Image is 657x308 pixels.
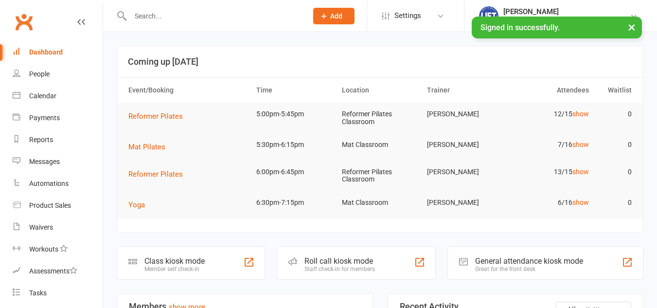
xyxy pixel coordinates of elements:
[13,41,103,63] a: Dashboard
[29,223,53,231] div: Waivers
[29,201,71,209] div: Product Sales
[29,180,69,187] div: Automations
[480,23,560,32] span: Signed in successfully.
[127,9,301,23] input: Search...
[508,191,594,214] td: 6/16
[503,7,630,16] div: [PERSON_NAME]
[128,112,183,121] span: Reformer Pilates
[124,78,252,103] th: Event/Booking
[29,289,47,297] div: Tasks
[128,199,152,211] button: Yoga
[13,151,103,173] a: Messages
[423,78,508,103] th: Trainer
[508,103,594,126] td: 12/15
[423,103,508,126] td: [PERSON_NAME]
[394,5,421,27] span: Settings
[29,92,56,100] div: Calendar
[593,161,636,183] td: 0
[29,114,60,122] div: Payments
[128,57,632,67] h3: Coming up [DATE]
[313,8,355,24] button: Add
[128,110,190,122] button: Reformer Pilates
[479,6,498,26] img: thumb_image1711312309.png
[423,191,508,214] td: [PERSON_NAME]
[29,267,77,275] div: Assessments
[144,256,205,266] div: Class kiosk mode
[503,16,630,25] div: Launceston Institute Of Fitness & Training
[508,133,594,156] td: 7/16
[128,168,190,180] button: Reformer Pilates
[508,78,594,103] th: Attendees
[572,141,589,148] a: show
[330,12,342,20] span: Add
[252,103,337,126] td: 5:00pm-5:45pm
[13,260,103,282] a: Assessments
[13,173,103,195] a: Automations
[593,78,636,103] th: Waitlist
[13,107,103,129] a: Payments
[304,266,375,272] div: Staff check-in for members
[475,266,583,272] div: Great for the front desk
[337,191,423,214] td: Mat Classroom
[423,161,508,183] td: [PERSON_NAME]
[337,161,423,191] td: Reformer Pilates Classroom
[13,282,103,304] a: Tasks
[337,133,423,156] td: Mat Classroom
[13,129,103,151] a: Reports
[623,17,640,37] button: ×
[337,78,423,103] th: Location
[13,217,103,238] a: Waivers
[252,161,337,183] td: 6:00pm-6:45pm
[13,238,103,260] a: Workouts
[29,158,60,165] div: Messages
[508,161,594,183] td: 13/15
[12,10,36,34] a: Clubworx
[304,256,375,266] div: Roll call kiosk mode
[475,256,583,266] div: General attendance kiosk mode
[337,103,423,133] td: Reformer Pilates Classroom
[593,103,636,126] td: 0
[128,141,172,153] button: Mat Pilates
[252,191,337,214] td: 6:30pm-7:15pm
[572,168,589,176] a: show
[593,133,636,156] td: 0
[252,133,337,156] td: 5:30pm-6:15pm
[29,245,58,253] div: Workouts
[423,133,508,156] td: [PERSON_NAME]
[572,199,589,206] a: show
[572,110,589,118] a: show
[13,85,103,107] a: Calendar
[128,200,145,209] span: Yoga
[144,266,205,272] div: Member self check-in
[29,70,50,78] div: People
[13,63,103,85] a: People
[13,195,103,217] a: Product Sales
[128,170,183,179] span: Reformer Pilates
[29,48,63,56] div: Dashboard
[593,191,636,214] td: 0
[128,143,165,151] span: Mat Pilates
[29,136,53,144] div: Reports
[252,78,337,103] th: Time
